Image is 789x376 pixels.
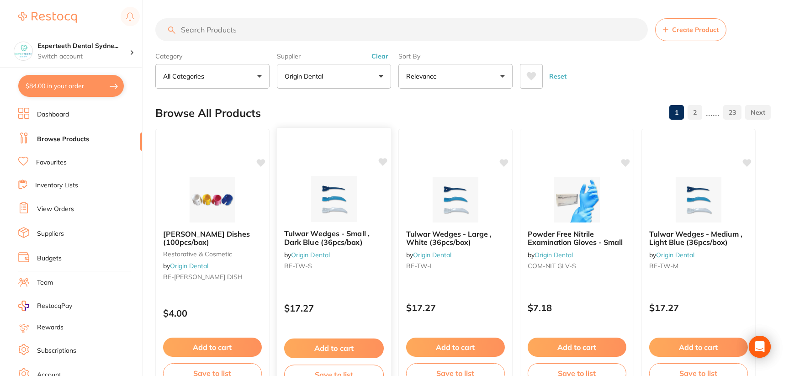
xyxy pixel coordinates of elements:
span: RE-TW-M [649,262,678,270]
span: by [528,251,573,259]
span: RE-TW-S [284,262,312,270]
b: Tulwar Wedges - Medium , Light Blue (36pcs/box) [649,230,748,247]
a: 2 [688,103,702,122]
img: Dappen Dishes (100pcs/box) [183,177,242,222]
p: Relevance [406,72,440,81]
a: Dashboard [37,110,69,119]
p: $7.18 [528,302,626,313]
a: Suppliers [37,229,64,238]
button: $84.00 in your order [18,75,124,97]
a: Inventory Lists [35,181,78,190]
span: RestocqPay [37,302,72,311]
span: Tulwar Wedges - Small , Dark Blue (36pcs/box) [284,229,370,247]
a: 23 [723,103,741,122]
h4: Experteeth Dental Sydney CBD [37,42,130,51]
span: [PERSON_NAME] Dishes (100pcs/box) [163,229,250,247]
img: RestocqPay [18,301,29,311]
label: Sort By [398,52,513,60]
b: Powder Free Nitrile Examination Gloves - Small [528,230,626,247]
a: Budgets [37,254,62,263]
a: Browse Products [37,135,89,144]
a: RestocqPay [18,301,72,311]
button: Add to cart [406,338,505,357]
p: Origin Dental [285,72,327,81]
img: Tulwar Wedges - Medium , Light Blue (36pcs/box) [669,177,728,222]
img: Experteeth Dental Sydney CBD [14,42,32,60]
p: $17.27 [406,302,505,313]
span: by [649,251,694,259]
input: Search Products [155,18,648,41]
span: RE-TW-L [406,262,434,270]
span: Tulwar Wedges - Medium , Light Blue (36pcs/box) [649,229,742,247]
button: Add to cart [528,338,626,357]
button: Add to cart [284,339,384,358]
span: COM-NIT GLV-S [528,262,576,270]
b: Dappen Dishes (100pcs/box) [163,230,262,247]
p: All Categories [163,72,208,81]
label: Category [155,52,270,60]
p: $4.00 [163,308,262,318]
a: 1 [669,103,684,122]
button: Reset [546,64,569,89]
a: Origin Dental [291,250,330,259]
label: Supplier [277,52,391,60]
a: Origin Dental [535,251,573,259]
a: Origin Dental [170,262,208,270]
span: Tulwar Wedges - Large , White (36pcs/box) [406,229,492,247]
a: Rewards [37,323,64,332]
span: by [406,251,451,259]
button: Create Product [655,18,726,41]
button: Origin Dental [277,64,391,89]
small: restorative & cosmetic [163,250,262,258]
img: Tulwar Wedges - Small , Dark Blue (36pcs/box) [304,176,364,222]
h2: Browse All Products [155,107,261,120]
img: Tulwar Wedges - Large , White (36pcs/box) [426,177,485,222]
img: Restocq Logo [18,12,77,23]
a: View Orders [37,205,74,214]
a: Restocq Logo [18,7,77,28]
button: Clear [369,52,391,60]
a: Origin Dental [656,251,694,259]
span: Create Product [672,26,719,33]
button: Add to cart [163,338,262,357]
button: Relevance [398,64,513,89]
img: Powder Free Nitrile Examination Gloves - Small [547,177,607,222]
a: Subscriptions [37,346,76,355]
button: Add to cart [649,338,748,357]
span: RE-[PERSON_NAME] DISH [163,273,243,281]
p: $17.27 [649,302,748,313]
b: Tulwar Wedges - Small , Dark Blue (36pcs/box) [284,229,384,246]
p: ...... [706,107,720,118]
b: Tulwar Wedges - Large , White (36pcs/box) [406,230,505,247]
a: Team [37,278,53,287]
a: Origin Dental [413,251,451,259]
p: $17.27 [284,303,384,313]
span: by [163,262,208,270]
button: All Categories [155,64,270,89]
a: Favourites [36,158,67,167]
span: Powder Free Nitrile Examination Gloves - Small [528,229,623,247]
p: Switch account [37,52,130,61]
div: Open Intercom Messenger [749,336,771,358]
span: by [284,250,330,259]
